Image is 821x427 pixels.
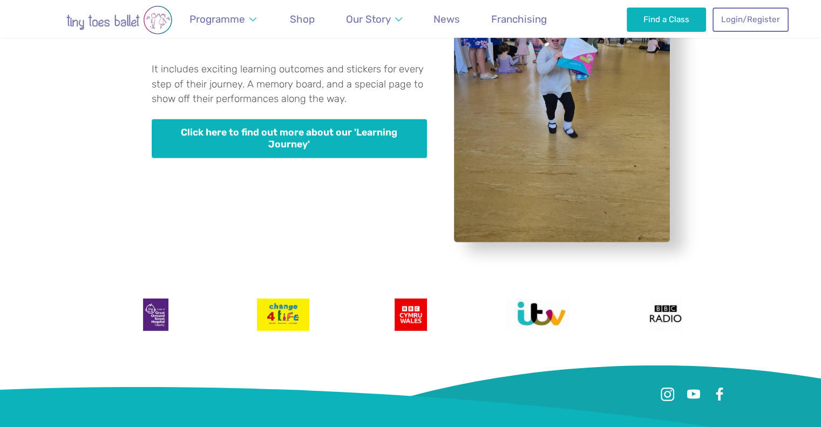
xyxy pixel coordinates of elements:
a: Our Story [341,6,407,32]
a: Instagram [658,385,677,404]
a: News [429,6,465,32]
p: It includes exciting learning outcomes and stickers for every step of their journey. A memory boa... [152,62,427,107]
span: Programme [189,13,245,25]
span: Our Story [346,13,391,25]
a: Franchising [486,6,552,32]
a: Click here to find out more about our 'Learning Journey' [152,119,427,158]
a: Login/Register [713,8,788,31]
span: Franchising [491,13,547,25]
a: Shop [285,6,320,32]
span: News [433,13,460,25]
a: Youtube [684,385,703,404]
a: Programme [185,6,262,32]
a: Facebook [710,385,729,404]
img: tiny toes ballet [33,5,206,35]
span: Shop [290,13,315,25]
a: Find a Class [627,8,706,31]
